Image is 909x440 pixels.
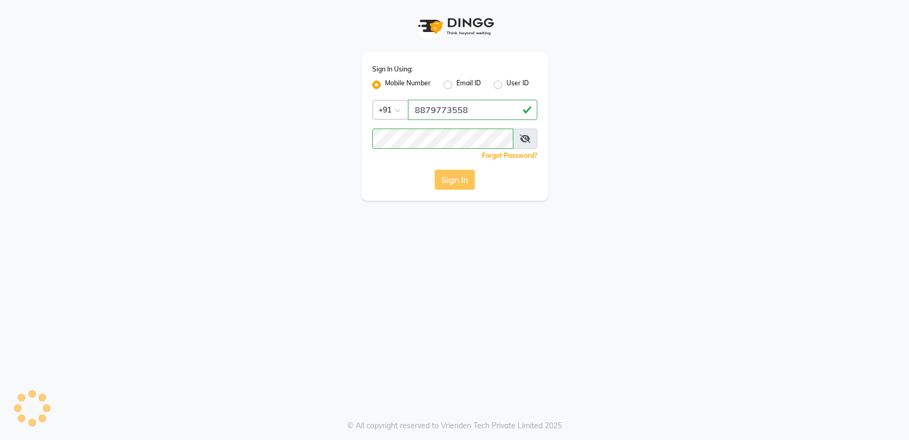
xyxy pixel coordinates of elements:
label: Mobile Number [385,78,431,91]
input: Username [408,100,537,120]
label: User ID [506,78,529,91]
label: Sign In Using: [372,65,413,74]
img: logo1.svg [412,11,497,42]
a: Forgot Password? [482,151,537,159]
label: Email ID [456,78,481,91]
input: Username [372,129,513,149]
